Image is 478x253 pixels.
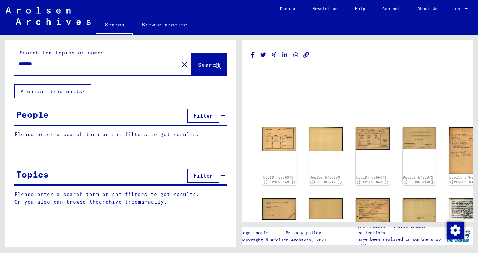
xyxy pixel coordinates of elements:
img: 002.jpg [403,198,436,222]
img: 002.jpg [309,198,343,219]
p: have been realized in partnership with [357,236,444,249]
img: Change consent [447,222,464,239]
span: Filter [194,113,213,119]
button: Filter [187,169,219,183]
a: DocID: 5755071 ([PERSON_NAME]) [356,175,389,184]
span: Filter [194,173,213,179]
button: Archival tree units [14,84,91,98]
button: Share on LinkedIn [281,51,289,60]
button: Search [192,53,227,75]
p: Please enter a search term or set filters to get results. [14,131,227,138]
img: 002.jpg [403,127,436,149]
div: People [16,108,49,121]
img: 001.jpg [262,198,296,219]
a: Legal notice [240,229,277,237]
p: The Arolsen Archives online collections [357,223,444,236]
button: Share on Twitter [260,51,267,60]
div: Topics [16,168,49,181]
button: Share on WhatsApp [292,51,300,60]
button: Clear [177,57,192,71]
p: Please enter a search term or set filters to get results. Or you also can browse the manually. [14,191,227,206]
button: Filter [187,109,219,123]
span: Search [198,61,220,68]
img: yv_logo.png [445,227,472,245]
a: Privacy policy [280,229,330,237]
a: DocID: 5755071 ([PERSON_NAME]) [403,175,435,184]
a: DocID: 5755070 ([PERSON_NAME]) [310,175,342,184]
img: 001.jpg [356,127,389,150]
div: | [240,229,330,237]
img: 001.jpg [262,127,296,151]
mat-label: Search for topics or names [19,49,104,56]
span: EN [455,6,463,12]
a: Search [96,16,133,35]
a: DocID: 5755070 ([PERSON_NAME]) [263,175,296,184]
a: archive tree [99,199,138,205]
a: Browse archive [133,16,196,33]
img: 001.jpg [356,198,389,222]
button: Share on Xing [270,51,278,60]
p: Copyright © Arolsen Archives, 2021 [240,237,330,243]
button: Share on Facebook [249,51,257,60]
img: 002.jpg [309,127,343,151]
mat-icon: close [180,60,189,69]
button: Copy link [303,51,310,60]
img: Arolsen_neg.svg [6,7,91,25]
